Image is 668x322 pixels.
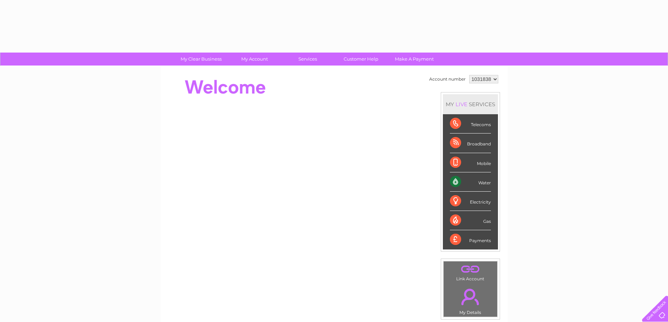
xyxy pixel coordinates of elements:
div: Water [450,172,491,192]
a: . [445,285,495,309]
td: Link Account [443,261,498,283]
div: LIVE [454,101,469,108]
td: Account number [427,73,467,85]
a: Services [279,53,337,66]
div: Broadband [450,133,491,153]
a: Customer Help [332,53,390,66]
div: Gas [450,211,491,230]
td: My Details [443,283,498,317]
a: My Account [225,53,283,66]
div: Payments [450,230,491,249]
div: Telecoms [450,114,491,133]
a: My Clear Business [172,53,230,66]
div: Mobile [450,153,491,172]
div: MY SERVICES [443,94,498,114]
div: Electricity [450,192,491,211]
a: . [445,263,495,275]
a: Make A Payment [385,53,443,66]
